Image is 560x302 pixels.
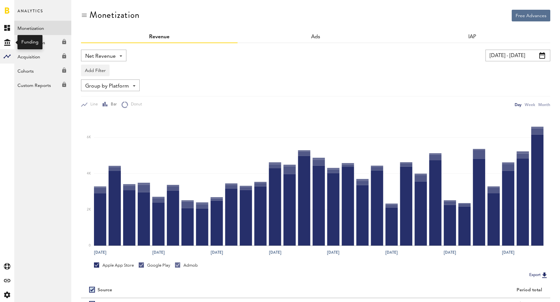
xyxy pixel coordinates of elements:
span: Bar [108,102,117,107]
a: Revenue [149,34,169,40]
iframe: Opens a widget where you can find more information [509,283,554,299]
button: Free Advances [512,10,550,21]
text: 0 [89,244,91,247]
img: Export [541,271,548,279]
text: [DATE] [385,249,398,255]
a: Cohorts [14,64,71,78]
span: Line [87,102,98,107]
text: [DATE] [269,249,281,255]
button: Export [527,271,550,279]
div: Period total [324,287,542,293]
a: IAP [468,34,476,40]
div: Google Play [139,262,170,268]
div: Monetization [89,10,140,20]
text: [DATE] [502,249,514,255]
text: [DATE] [211,249,223,255]
a: Acquisition [14,49,71,64]
text: 2K [87,208,91,211]
a: Subscriptions [14,35,71,49]
a: Ads [311,34,320,40]
text: [DATE] [152,249,165,255]
span: Donut [128,102,142,107]
text: [DATE] [444,249,456,255]
div: Week [525,101,535,108]
text: [DATE] [327,249,339,255]
div: Funding [21,39,39,45]
button: Add Filter [81,65,110,76]
span: Net Revenue [85,51,116,62]
text: [DATE] [94,249,106,255]
div: Apple App Store [94,262,134,268]
div: Source [98,287,112,293]
div: Admob [175,262,198,268]
a: Custom Reports [14,78,71,92]
div: Day [515,101,521,108]
span: Group by Platform [85,81,129,92]
span: Analytics [17,7,43,21]
text: 4K [87,172,91,175]
div: Month [538,101,550,108]
a: Monetization [14,21,71,35]
text: 6K [87,136,91,139]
